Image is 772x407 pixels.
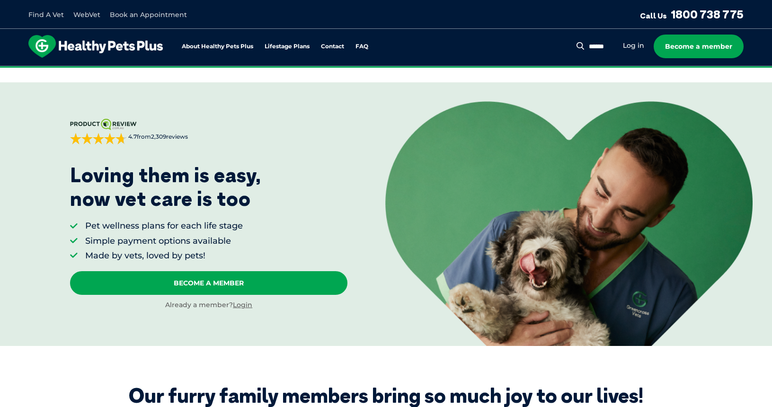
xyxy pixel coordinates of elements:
a: Login [233,301,252,309]
img: <p>Loving them is easy, <br /> now vet care is too</p> [385,101,753,345]
div: 4.7 out of 5 stars [70,133,127,144]
div: Already a member? [70,301,347,310]
strong: 4.7 [128,133,137,140]
li: Made by vets, loved by pets! [85,250,243,262]
li: Simple payment options available [85,235,243,247]
span: 2,309 reviews [151,133,188,140]
li: Pet wellness plans for each life stage [85,220,243,232]
p: Loving them is easy, now vet care is too [70,163,261,211]
a: Become A Member [70,271,347,295]
span: from [127,133,188,141]
a: 4.7from2,309reviews [70,119,347,144]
